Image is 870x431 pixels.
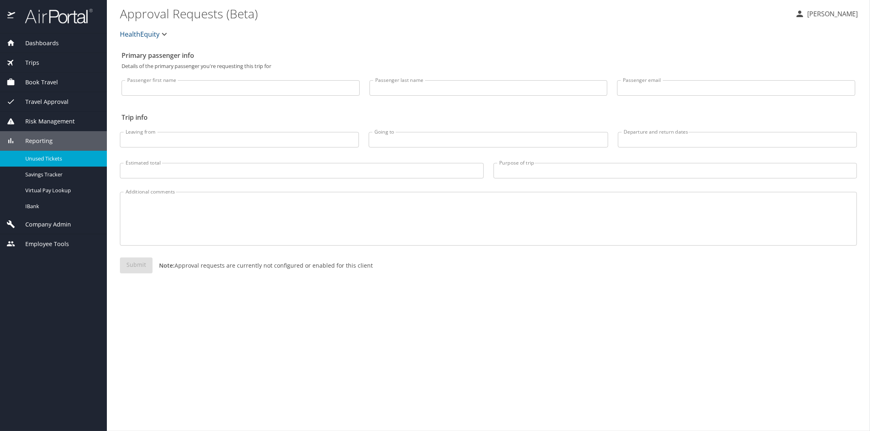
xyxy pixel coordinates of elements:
button: HealthEquity [117,26,173,42]
span: Dashboards [15,39,59,48]
span: IBank [25,202,97,210]
strong: Note: [159,262,175,269]
h2: Primary passenger info [122,49,855,62]
span: Employee Tools [15,240,69,248]
p: Details of the primary passenger you're requesting this trip for [122,64,855,69]
button: [PERSON_NAME] [792,7,861,21]
p: [PERSON_NAME] [805,9,858,19]
h2: Trip info [122,111,855,124]
p: Approval requests are currently not configured or enabled for this client [153,261,373,270]
span: Unused Tickets [25,155,97,163]
h1: Approval Requests (Beta) [120,1,788,26]
span: Virtual Pay Lookup [25,187,97,194]
span: Trips [15,58,39,67]
span: Reporting [15,136,53,145]
span: Book Travel [15,78,58,87]
span: Company Admin [15,220,71,229]
span: Travel Approval [15,97,69,106]
span: Risk Management [15,117,75,126]
span: Savings Tracker [25,171,97,178]
img: icon-airportal.png [7,8,16,24]
span: HealthEquity [120,29,159,40]
img: airportal-logo.png [16,8,93,24]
